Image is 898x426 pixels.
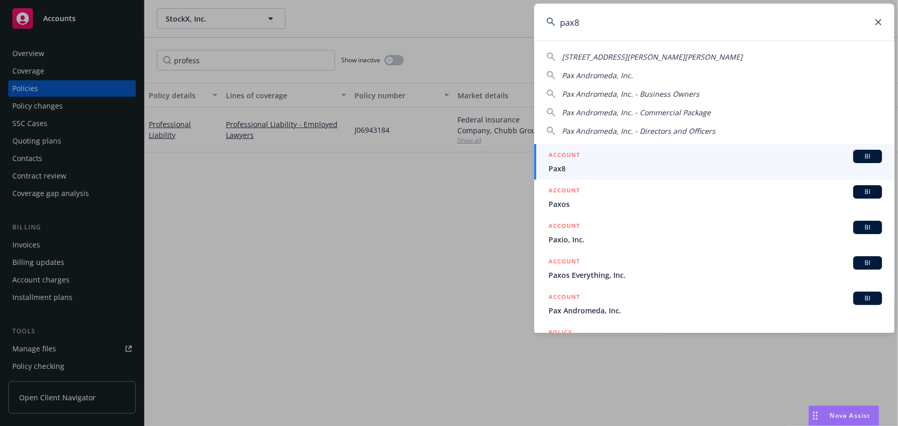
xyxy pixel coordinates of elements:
[534,144,894,180] a: ACCOUNTBIPax8
[534,180,894,215] a: ACCOUNTBIPaxos
[562,126,715,136] span: Pax Andromeda, Inc. - Directors and Officers
[549,185,580,198] h5: ACCOUNT
[549,327,572,338] h5: POLICY
[809,406,822,425] div: Drag to move
[808,405,879,426] button: Nova Assist
[562,108,711,117] span: Pax Andromeda, Inc. - Commercial Package
[549,305,882,316] span: Pax Andromeda, Inc.
[549,256,580,269] h5: ACCOUNT
[549,234,882,245] span: Paxio, Inc.
[534,215,894,251] a: ACCOUNTBIPaxio, Inc.
[857,294,878,303] span: BI
[562,52,743,62] span: [STREET_ADDRESS][PERSON_NAME][PERSON_NAME]
[562,89,699,99] span: Pax Andromeda, Inc. - Business Owners
[549,292,580,304] h5: ACCOUNT
[549,270,882,280] span: Paxos Everything, Inc.
[857,258,878,268] span: BI
[534,322,894,366] a: POLICY
[549,150,580,162] h5: ACCOUNT
[534,251,894,286] a: ACCOUNTBIPaxos Everything, Inc.
[534,4,894,41] input: Search...
[562,70,633,80] span: Pax Andromeda, Inc.
[549,221,580,233] h5: ACCOUNT
[857,187,878,197] span: BI
[534,286,894,322] a: ACCOUNTBIPax Andromeda, Inc.
[830,411,871,420] span: Nova Assist
[549,199,882,209] span: Paxos
[857,223,878,232] span: BI
[857,152,878,161] span: BI
[549,163,882,174] span: Pax8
